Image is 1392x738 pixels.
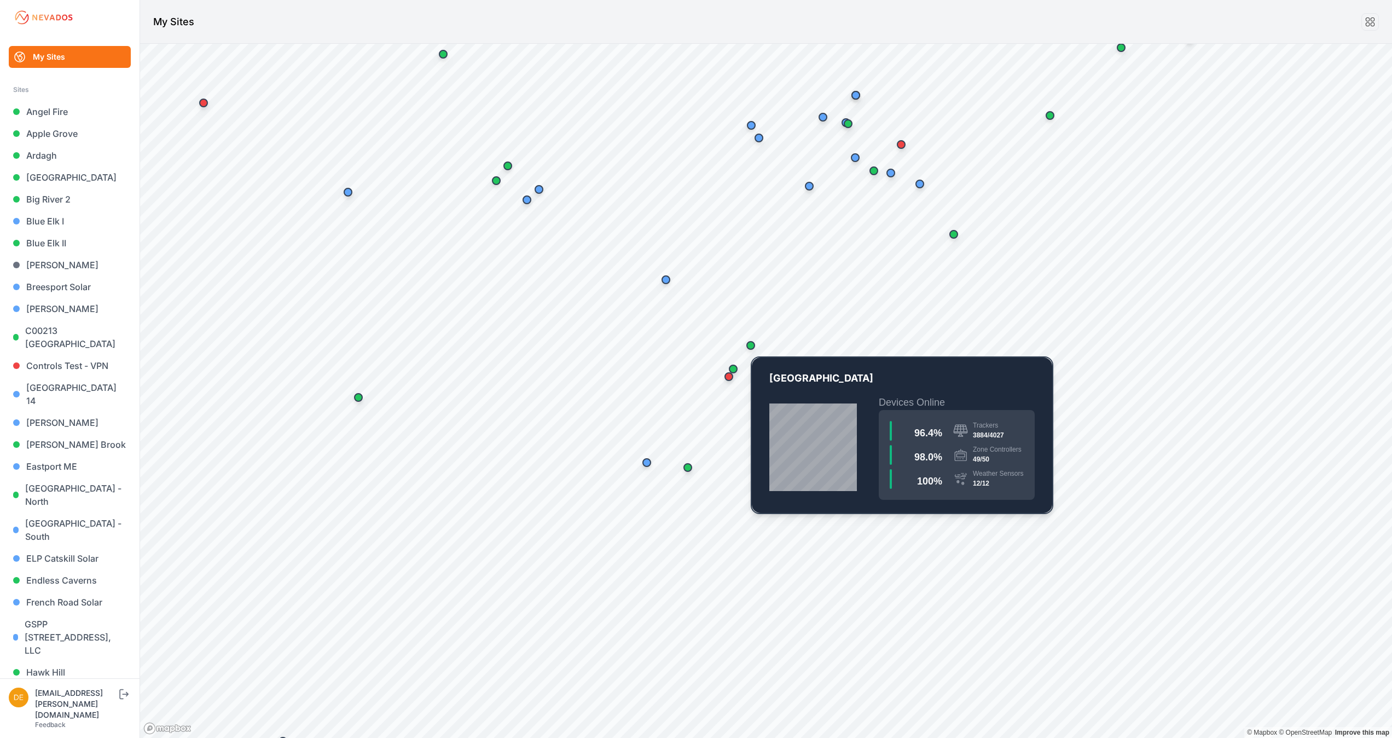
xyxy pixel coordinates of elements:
div: Map marker [497,155,519,177]
a: Mapbox [1247,729,1277,736]
div: Map marker [1039,105,1061,126]
h2: Devices Online [879,395,1035,410]
div: Map marker [636,452,658,474]
img: Nevados [13,9,74,26]
a: Eastport ME [9,456,131,477]
a: Mapbox logo [143,722,192,735]
a: [GEOGRAPHIC_DATA] - North [9,477,131,512]
a: Breesport Solar [9,276,131,298]
div: Map marker [516,189,538,211]
a: OpenStreetMap [1279,729,1332,736]
span: 100 % [917,476,942,487]
div: Weather Sensors [973,469,1024,478]
div: Map marker [748,127,770,149]
a: Feedback [35,720,66,729]
div: Map marker [337,181,359,203]
div: Map marker [863,160,885,182]
div: 3884/4027 [973,430,1004,441]
a: C00213 [GEOGRAPHIC_DATA] [9,320,131,355]
div: Map marker [909,173,931,195]
div: Map marker [740,335,762,356]
span: 96.4 % [914,428,942,439]
span: 98.0 % [914,452,942,463]
div: Map marker [722,358,744,380]
div: Map marker [880,162,902,184]
a: [PERSON_NAME] [9,298,131,320]
div: Map marker [837,113,859,135]
div: Map marker [798,175,820,197]
div: Zone Controllers [973,445,1022,454]
a: VA-02 [752,358,1052,513]
div: Map marker [677,457,699,478]
div: Map marker [718,366,740,388]
div: Map marker [740,114,762,136]
div: Map marker [193,92,214,114]
canvas: Map [140,44,1392,738]
a: [GEOGRAPHIC_DATA] - South [9,512,131,547]
a: [GEOGRAPHIC_DATA] [9,166,131,188]
img: devin.martin@nevados.solar [9,688,28,707]
div: Map marker [432,43,454,65]
a: Blue Elk I [9,210,131,232]
div: [EMAIL_ADDRESS][PERSON_NAME][DOMAIN_NAME] [35,688,117,720]
a: ELP Catskill Solar [9,547,131,569]
a: [GEOGRAPHIC_DATA] 14 [9,377,131,412]
p: [GEOGRAPHIC_DATA] [769,371,1035,395]
a: [PERSON_NAME] [9,412,131,434]
h1: My Sites [153,14,194,30]
a: My Sites [9,46,131,68]
a: Controls Test - VPN [9,355,131,377]
div: Map marker [835,112,857,134]
div: 49/50 [973,454,1022,465]
a: Big River 2 [9,188,131,210]
a: [PERSON_NAME] Brook [9,434,131,456]
a: Blue Elk II [9,232,131,254]
div: Map marker [844,147,866,169]
div: Sites [13,83,126,96]
a: Ardagh [9,145,131,166]
div: Map marker [347,387,369,408]
a: Angel Fire [9,101,131,123]
a: Hawk Hill [9,661,131,683]
div: 12/12 [973,478,1024,489]
a: GSPP [STREET_ADDRESS], LLC [9,613,131,661]
a: Endless Caverns [9,569,131,591]
div: Map marker [485,170,507,192]
div: Map marker [1110,37,1132,59]
a: [PERSON_NAME] [9,254,131,276]
a: Map feedback [1335,729,1389,736]
a: Apple Grove [9,123,131,145]
div: Map marker [812,106,834,128]
div: Map marker [845,84,867,106]
a: French Road Solar [9,591,131,613]
div: Trackers [973,421,1004,430]
div: Map marker [655,269,677,291]
div: Map marker [528,178,550,200]
div: Map marker [890,134,912,155]
div: Map marker [943,223,965,245]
